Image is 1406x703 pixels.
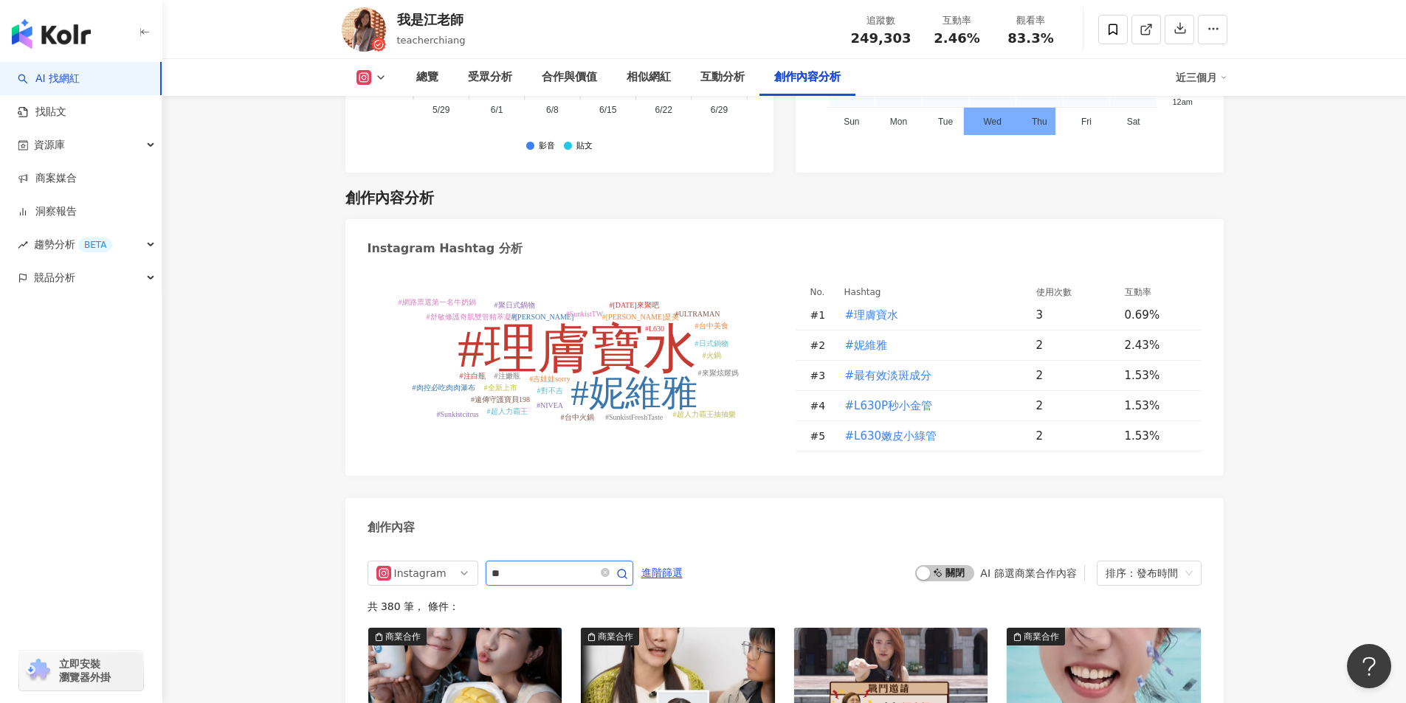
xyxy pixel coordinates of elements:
tspan: #SunkistFreshTaste [604,413,663,421]
div: 2 [1036,337,1113,353]
div: 2 [1036,367,1113,384]
span: 83.3% [1007,31,1053,46]
div: 追蹤數 [851,13,912,28]
div: 商業合作 [1024,629,1059,644]
tspan: Tue [937,117,953,127]
th: 互動率 [1113,284,1202,300]
button: #妮維雅 [844,330,889,360]
div: # 3 [810,367,833,384]
div: 觀看率 [1003,13,1059,28]
div: AI 篩選商業合作內容 [980,567,1076,579]
button: #L630嫩皮小綠管 [844,421,938,451]
button: #最有效淡斑成分 [844,361,933,390]
span: teacherchiang [397,35,466,46]
img: chrome extension [24,659,52,682]
tspan: #超人力霸王 [486,407,527,415]
tspan: #[DATE]來聚吧 [609,301,658,309]
div: 貼文 [576,142,593,151]
th: Hashtag [833,284,1024,300]
div: 近三個月 [1176,66,1227,89]
div: BETA [78,238,112,252]
tspan: 6/1 [490,105,503,115]
a: 洞察報告 [18,204,77,219]
div: 2.43% [1125,337,1187,353]
button: #理膚寶水 [844,300,900,330]
td: #L630嫩皮小綠管 [833,421,1024,451]
tspan: #ULTRAMAN [675,310,720,318]
tspan: 5/29 [433,105,450,115]
td: #L630P秒小金管 [833,391,1024,421]
tspan: #L630 [644,325,664,333]
tspan: #聚日式鍋物 [494,301,534,309]
tspan: #理膚寶水 [458,319,697,378]
div: 0.69% [1125,307,1187,323]
tspan: #妮維雅 [571,373,697,413]
span: 競品分析 [34,261,75,294]
th: 使用次數 [1024,284,1113,300]
tspan: Mon [889,117,906,127]
td: #理膚寶水 [833,300,1024,330]
span: #妮維雅 [845,337,888,353]
tspan: Sat [1126,117,1140,127]
td: 1.53% [1113,391,1202,421]
tspan: #[PERSON_NAME]是美 [602,313,678,321]
tspan: #舒敏修護奇肌雙管精萃凝乳 [426,313,518,321]
tspan: #來聚炫耀媽 [697,369,738,377]
tspan: #超人力霸王抽抽樂 [672,410,735,418]
span: #L630嫩皮小綠管 [845,428,937,444]
tspan: 6/22 [655,105,672,115]
div: 排序：發布時間 [1106,561,1179,585]
tspan: #SunkistTW [565,310,603,318]
tspan: Sun [844,117,859,127]
tspan: #台中火鍋 [560,413,593,421]
tspan: #全新上市 [483,384,517,392]
img: KOL Avatar [342,7,386,52]
tspan: Wed [983,117,1001,127]
span: close-circle [601,568,610,577]
div: 合作與價值 [542,69,597,86]
a: searchAI 找網紅 [18,72,80,86]
button: #L630P秒小金管 [844,391,934,420]
td: 2.43% [1113,330,1202,361]
div: 3 [1036,307,1113,323]
tspan: #注嫩瓶 [494,372,520,380]
tspan: #日式鍋物 [695,339,728,347]
tspan: #Sunkistcitrus [436,410,478,418]
img: logo [12,19,91,49]
div: # 2 [810,337,833,353]
td: 1.53% [1113,361,1202,391]
tspan: 12am [1172,97,1193,106]
div: 商業合作 [385,629,421,644]
div: 商業合作 [598,629,633,644]
span: rise [18,240,28,250]
iframe: Help Scout Beacon - Open [1347,644,1391,688]
div: 互動率 [929,13,985,28]
a: 商案媒合 [18,171,77,186]
div: 相似網紅 [627,69,671,86]
span: 進階篩選 [641,561,683,585]
div: 創作內容 [368,519,415,536]
tspan: #網路票選第一名牛奶鍋 [398,298,475,306]
span: 2.46% [934,31,979,46]
tspan: #對不吉 [537,387,562,395]
div: 1.53% [1125,398,1187,414]
tspan: 6/8 [546,105,559,115]
div: 我是江老師 [397,10,466,29]
td: #妮維雅 [833,330,1024,361]
span: 249,303 [851,30,912,46]
tspan: 6/29 [710,105,728,115]
tspan: #注白瓶 [459,372,485,380]
div: 1.53% [1125,367,1187,384]
div: Instagram Hashtag 分析 [368,240,523,257]
td: #最有效淡斑成分 [833,361,1024,391]
tspan: #[PERSON_NAME] [511,313,573,321]
tspan: #NIVEA [536,401,563,409]
div: 影音 [539,142,555,151]
div: 1.53% [1125,428,1187,444]
tspan: Thu [1032,117,1047,127]
div: 2 [1036,428,1113,444]
span: #理膚寶水 [845,307,899,323]
a: 找貼文 [18,105,66,120]
div: 受眾分析 [468,69,512,86]
tspan: 6/15 [599,105,617,115]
